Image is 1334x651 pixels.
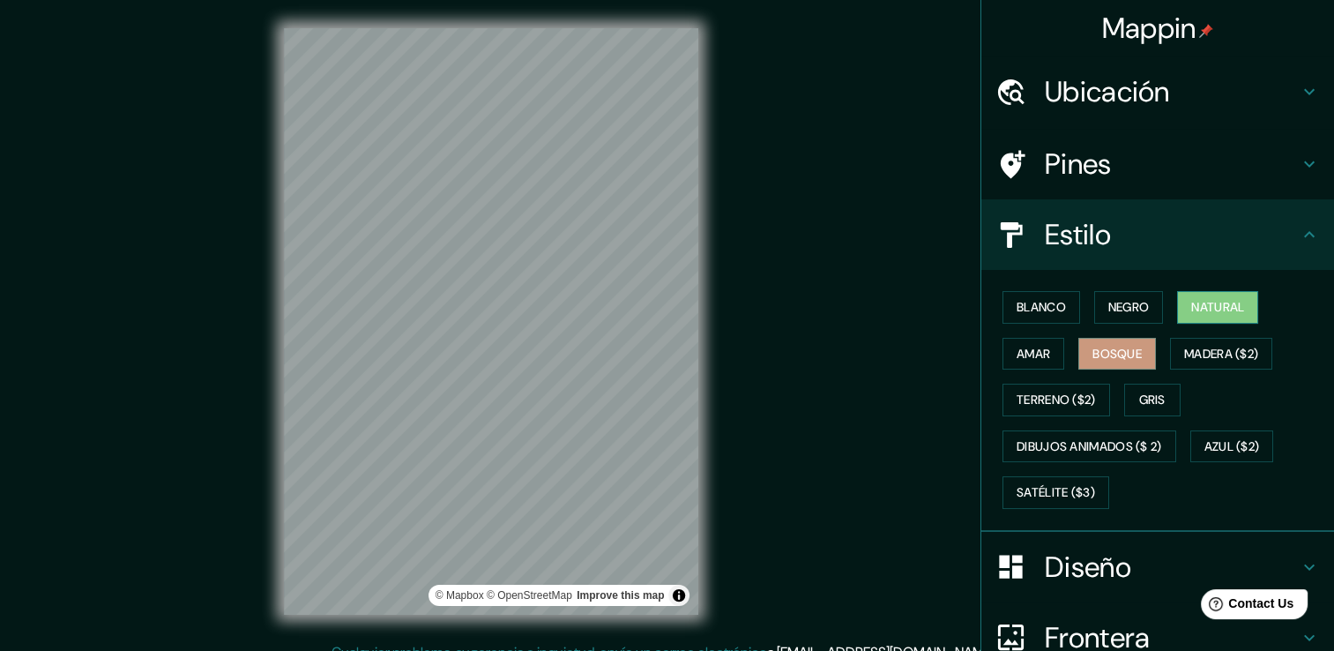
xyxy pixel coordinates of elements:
h4: Estilo [1045,217,1299,252]
font: Madera ($2) [1184,343,1258,365]
a: OpenStreetMap [487,589,572,602]
div: Estilo [981,199,1334,270]
font: Dibujos animados ($ 2) [1017,436,1162,458]
a: Mapbox [436,589,484,602]
div: Diseño [981,532,1334,602]
button: Madera ($2) [1170,338,1272,370]
button: Amar [1002,338,1064,370]
font: Negro [1108,296,1150,318]
button: Blanco [1002,291,1080,324]
font: Satélite ($3) [1017,482,1095,504]
button: Negro [1094,291,1164,324]
button: Satélite ($3) [1002,476,1109,509]
iframe: Help widget launcher [1177,582,1315,632]
font: Gris [1139,389,1166,411]
font: Natural [1191,296,1244,318]
font: Mappin [1102,10,1196,47]
font: Bosque [1092,343,1142,365]
button: Gris [1124,384,1181,416]
font: Blanco [1017,296,1066,318]
a: Map feedback [577,589,664,602]
h4: Diseño [1045,550,1299,585]
button: Azul ($2) [1190,430,1274,463]
button: Natural [1177,291,1258,324]
div: Ubicación [981,56,1334,127]
div: Pines [981,129,1334,199]
img: pin-icon.png [1199,24,1213,38]
font: Terreno ($2) [1017,389,1096,411]
h4: Pines [1045,146,1299,182]
button: Terreno ($2) [1002,384,1110,416]
button: Alternar atribución [668,585,689,606]
canvas: Mapa [284,28,698,615]
button: Dibujos animados ($ 2) [1002,430,1176,463]
font: Amar [1017,343,1050,365]
button: Bosque [1078,338,1156,370]
h4: Ubicación [1045,74,1299,109]
font: Azul ($2) [1204,436,1260,458]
